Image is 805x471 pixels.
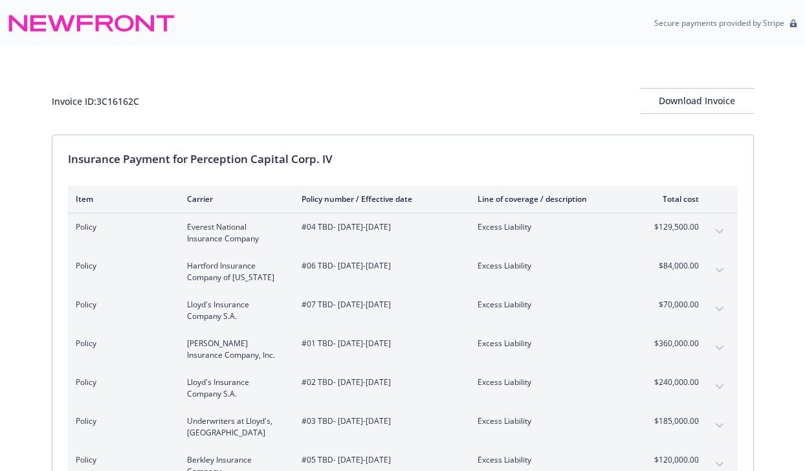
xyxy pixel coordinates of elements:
span: Excess Liability [478,415,630,427]
span: $120,000.00 [650,454,699,466]
span: Excess Liability [478,221,630,233]
button: expand content [709,415,730,436]
span: $129,500.00 [650,221,699,233]
span: #07 TBD - [DATE]-[DATE] [302,299,457,311]
span: Excess Liability [478,454,630,466]
span: Excess Liability [478,377,630,388]
span: Lloyd's Insurance Company S.A. [187,299,281,322]
span: Policy [76,338,166,349]
button: expand content [709,377,730,397]
span: Policy [76,260,166,272]
div: Item [76,193,166,204]
div: Insurance Payment for Perception Capital Corp. IV [68,151,738,168]
span: Excess Liability [478,338,630,349]
span: Excess Liability [478,260,630,272]
div: Download Invoice [641,89,754,113]
button: Download Invoice [641,88,754,114]
span: Excess Liability [478,299,630,311]
span: Underwriters at Lloyd's, [GEOGRAPHIC_DATA] [187,415,281,439]
div: PolicyEverest National Insurance Company#04 TBD- [DATE]-[DATE]Excess Liability$129,500.00expand c... [68,214,738,252]
span: Hartford Insurance Company of [US_STATE] [187,260,281,283]
span: Policy [76,454,166,466]
div: Total cost [650,193,699,204]
span: $70,000.00 [650,299,699,311]
span: Policy [76,221,166,233]
span: #04 TBD - [DATE]-[DATE] [302,221,457,233]
span: Lloyd's Insurance Company S.A. [187,377,281,400]
span: Everest National Insurance Company [187,221,281,245]
span: #05 TBD - [DATE]-[DATE] [302,454,457,466]
span: [PERSON_NAME] Insurance Company, Inc. [187,338,281,361]
div: Policy[PERSON_NAME] Insurance Company, Inc.#01 TBD- [DATE]-[DATE]Excess Liability$360,000.00expan... [68,330,738,369]
span: $360,000.00 [650,338,699,349]
span: Policy [76,377,166,388]
p: Secure payments provided by Stripe [654,17,784,28]
div: Policy number / Effective date [302,193,457,204]
span: #02 TBD - [DATE]-[DATE] [302,377,457,388]
span: #03 TBD - [DATE]-[DATE] [302,415,457,427]
span: Policy [76,415,166,427]
span: $185,000.00 [650,415,699,427]
div: PolicyLloyd's Insurance Company S.A.#07 TBD- [DATE]-[DATE]Excess Liability$70,000.00expand content [68,291,738,330]
span: #06 TBD - [DATE]-[DATE] [302,260,457,272]
span: $240,000.00 [650,377,699,388]
button: expand content [709,299,730,320]
div: Carrier [187,193,281,204]
button: expand content [709,221,730,242]
div: Invoice ID: 3C16162C [52,94,139,108]
div: PolicyHartford Insurance Company of [US_STATE]#06 TBD- [DATE]-[DATE]Excess Liability$84,000.00exp... [68,252,738,291]
button: expand content [709,260,730,281]
span: $84,000.00 [650,260,699,272]
div: Line of coverage / description [478,193,630,204]
span: #01 TBD - [DATE]-[DATE] [302,338,457,349]
span: Policy [76,299,166,311]
button: expand content [709,338,730,358]
div: PolicyUnderwriters at Lloyd's, [GEOGRAPHIC_DATA]#03 TBD- [DATE]-[DATE]Excess Liability$185,000.00... [68,408,738,446]
div: PolicyLloyd's Insurance Company S.A.#02 TBD- [DATE]-[DATE]Excess Liability$240,000.00expand content [68,369,738,408]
